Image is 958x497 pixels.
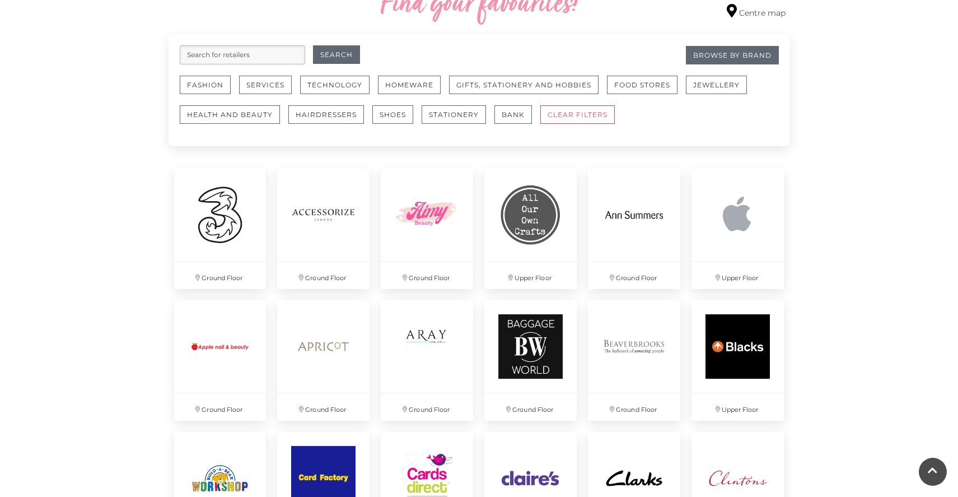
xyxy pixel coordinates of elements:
a: Food Stores [607,76,686,105]
button: Gifts, Stationery and Hobbies [449,76,599,94]
a: CLEAR FILTERS [540,105,623,135]
button: Bank [494,105,532,124]
p: Ground Floor [484,393,577,421]
p: Ground Floor [174,262,267,289]
a: Shoes [372,105,422,135]
button: Technology [300,76,370,94]
button: CLEAR FILTERS [540,105,615,124]
a: Stationery [422,105,494,135]
a: Ground Floor [375,163,479,295]
a: Ground Floor [375,295,479,426]
a: Upper Floor [686,295,789,426]
a: Homeware [378,76,449,105]
a: Ground Floor [582,163,686,295]
a: Ground Floor [582,295,686,426]
button: Health and Beauty [180,105,280,124]
a: Ground Floor [479,295,582,426]
button: Fashion [180,76,231,94]
p: Upper Floor [691,393,784,421]
button: Stationery [422,105,486,124]
a: Centre map [727,4,786,19]
p: Upper Floor [691,262,784,289]
button: Jewellery [686,76,747,94]
button: Food Stores [607,76,677,94]
a: Hairdressers [288,105,372,135]
a: Ground Floor [169,163,272,295]
a: Ground Floor [272,163,375,295]
p: Ground Floor [381,393,473,421]
a: Ground Floor [169,295,272,426]
p: Ground Floor [277,262,370,289]
a: Ground Floor [272,295,375,426]
p: Ground Floor [588,262,680,289]
p: Ground Floor [174,393,267,421]
button: Hairdressers [288,105,364,124]
button: Homeware [378,76,441,94]
p: Ground Floor [588,393,680,421]
a: Gifts, Stationery and Hobbies [449,76,607,105]
a: Fashion [180,76,239,105]
button: Services [239,76,292,94]
p: Ground Floor [381,262,473,289]
a: Jewellery [686,76,755,105]
a: Technology [300,76,378,105]
a: Browse By Brand [686,46,779,64]
a: Upper Floor [479,163,582,295]
a: Health and Beauty [180,105,288,135]
input: Search for retailers [180,45,305,64]
a: Upper Floor [686,163,789,295]
button: Search [313,45,360,64]
p: Upper Floor [484,262,577,289]
p: Ground Floor [277,393,370,421]
button: Shoes [372,105,413,124]
a: Bank [494,105,540,135]
a: Services [239,76,300,105]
